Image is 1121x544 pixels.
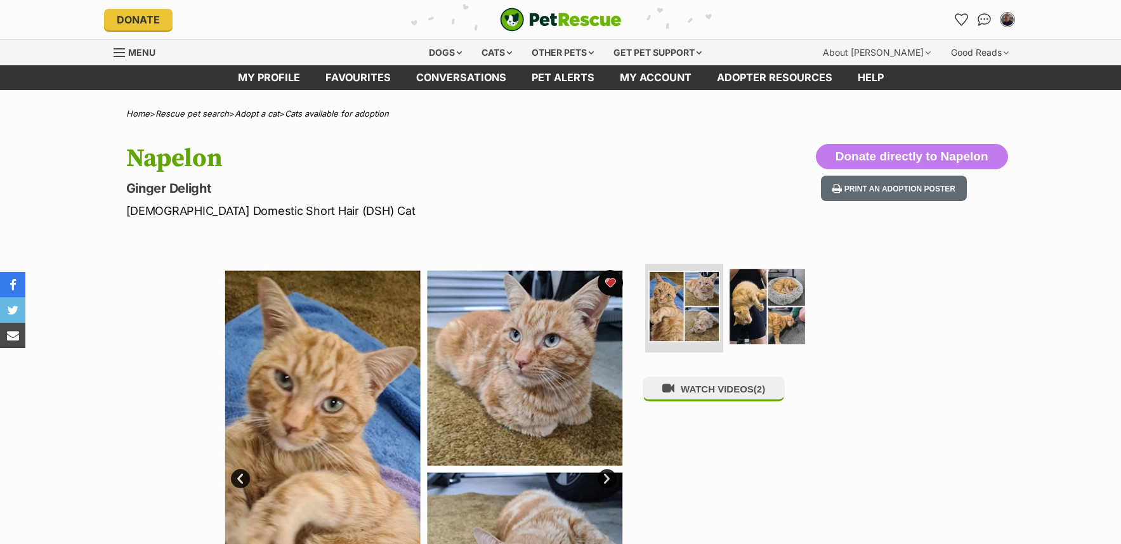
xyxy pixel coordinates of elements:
[420,40,471,65] div: Dogs
[473,40,521,65] div: Cats
[952,10,972,30] a: Favourites
[1001,13,1014,26] img: Vincent Malone profile pic
[114,40,164,63] a: Menu
[126,179,663,197] p: Ginger Delight
[500,8,622,32] img: logo-cat-932fe2b9b8326f06289b0f2fb663e598f794de774fb13d1741a6617ecf9a85b4.svg
[519,65,607,90] a: Pet alerts
[126,108,150,119] a: Home
[598,469,617,488] a: Next
[231,469,250,488] a: Prev
[643,377,785,401] button: WATCH VIDEOS(2)
[598,270,623,295] button: favourite
[605,40,711,65] div: Get pet support
[225,65,313,90] a: My profile
[126,144,663,173] h1: Napelon
[104,9,173,30] a: Donate
[728,268,806,346] img: Photo of Napelon
[128,47,155,58] span: Menu
[235,108,279,119] a: Adopt a cat
[942,40,1018,65] div: Good Reads
[607,65,704,90] a: My account
[126,202,663,219] p: [DEMOGRAPHIC_DATA] Domestic Short Hair (DSH) Cat
[285,108,389,119] a: Cats available for adoption
[648,271,720,342] img: Photo of Napelon
[952,10,1018,30] ul: Account quick links
[403,65,519,90] a: conversations
[821,176,967,202] button: Print an adoption poster
[816,144,1008,169] button: Donate directly to Napelon
[845,65,896,90] a: Help
[997,10,1018,30] button: My account
[754,384,765,394] span: (2)
[978,13,991,26] img: chat-41dd97257d64d25036548639549fe6c8038ab92f7586957e7f3b1b290dea8141.svg
[500,8,622,32] a: PetRescue
[313,65,403,90] a: Favourites
[155,108,229,119] a: Rescue pet search
[704,65,845,90] a: Adopter resources
[814,40,940,65] div: About [PERSON_NAME]
[523,40,603,65] div: Other pets
[974,10,995,30] a: Conversations
[95,109,1027,119] div: > > >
